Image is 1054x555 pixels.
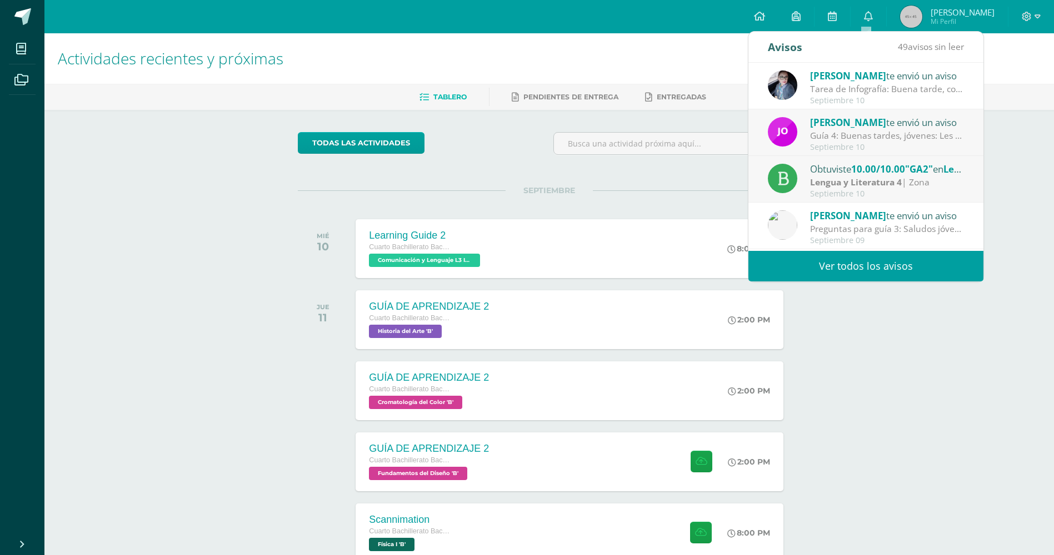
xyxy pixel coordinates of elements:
img: 702136d6d401d1cd4ce1c6f6778c2e49.png [768,70,797,100]
span: Lengua y Literatura 4 [943,163,1042,175]
span: Cuarto Bachillerato Bachillerato en CCLL con Orientación en Diseño Gráfico [369,527,452,535]
span: Cuarto Bachillerato Bachillerato en CCLL con Orientación en Diseño Gráfico [369,385,452,393]
a: Pendientes de entrega [512,88,618,106]
div: te envió un aviso [810,68,965,83]
span: avisos sin leer [898,41,964,53]
span: Comunicación y Lenguaje L3 Inglés 'B' [369,254,480,267]
span: [PERSON_NAME] [810,69,886,82]
div: 8:00 PM [727,244,770,254]
a: Entregadas [645,88,706,106]
div: Septiembre 10 [810,189,965,199]
span: [PERSON_NAME] [810,116,886,129]
span: Física I 'B' [369,538,414,551]
span: "GA2" [905,163,933,175]
div: JUE [317,303,329,311]
span: SEPTIEMBRE [506,185,593,195]
div: GUÍA DE APRENDIZAJE 2 [369,443,489,455]
div: Tarea de Infografía: Buena tarde, con preocupación he notado que algunos alumnos no están entrega... [810,83,965,95]
div: 2:00 PM [728,315,770,325]
a: Ver todos los avisos [748,251,983,281]
div: 2:00 PM [728,457,770,467]
span: [PERSON_NAME] [931,7,995,18]
span: Cuarto Bachillerato Bachillerato en CCLL con Orientación en Diseño Gráfico [369,314,452,322]
span: Actividades recientes y próximas [58,48,283,69]
div: 10 [317,240,329,253]
div: Obtuviste en [810,162,965,176]
span: Tablero [433,93,467,101]
span: Pendientes de entrega [523,93,618,101]
span: Historia del Arte 'B' [369,325,442,338]
strong: Lengua y Literatura 4 [810,176,902,188]
span: Cuarto Bachillerato Bachillerato en CCLL con Orientación en Diseño Gráfico [369,456,452,464]
div: te envió un aviso [810,208,965,223]
div: Septiembre 09 [810,236,965,245]
a: Tablero [419,88,467,106]
div: GUÍA DE APRENDIZAJE 2 [369,372,489,384]
span: 10.00/10.00 [851,163,905,175]
div: MIÉ [317,232,329,240]
div: Learning Guide 2 [369,230,483,241]
span: Mi Perfil [931,17,995,26]
div: te envió un aviso [810,115,965,129]
div: 11 [317,311,329,324]
span: [PERSON_NAME] [810,209,886,222]
span: Cuarto Bachillerato Bachillerato en CCLL con Orientación en Diseño Gráfico [369,243,452,251]
span: Fundamentos del Diseño 'B' [369,467,467,480]
div: GUÍA DE APRENDIZAJE 2 [369,301,489,312]
div: Scannimation [369,514,452,526]
img: 6614adf7432e56e5c9e182f11abb21f1.png [768,117,797,147]
div: 8:00 PM [727,528,770,538]
span: Cromatología del Color 'B' [369,396,462,409]
div: Septiembre 10 [810,143,965,152]
a: todas las Actividades [298,132,424,154]
span: Entregadas [657,93,706,101]
div: Guía 4: Buenas tardes, jóvenes: Les recuerdo que aún hay grupos pendientes de entregar su trabajo... [810,129,965,142]
div: Avisos [768,32,802,62]
input: Busca una actividad próxima aquí... [554,133,800,154]
span: 49 [898,41,908,53]
div: Septiembre 10 [810,96,965,105]
img: 45x45 [900,6,922,28]
div: 2:00 PM [728,386,770,396]
img: 6dfd641176813817be49ede9ad67d1c4.png [768,210,797,240]
div: Preguntas para guía 3: Saludos jóvenes, les comparto esta guía de preguntas que eben contestar pa... [810,223,965,235]
div: | Zona [810,176,965,189]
